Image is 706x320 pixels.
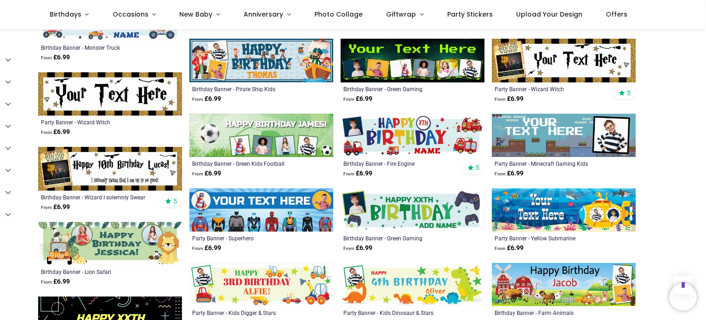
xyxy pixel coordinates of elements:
img: Personalised Happy Birthday Banner - Pirate Ship Kids - Custom Name & 2 Photo Upload [189,39,333,82]
span: New Baby [179,10,212,19]
span: Upload Your Design [516,10,582,19]
a: Birthday Banner - Farm Animals [495,309,605,316]
span: From [495,246,506,251]
span: From [41,205,52,210]
img: Personalised Happy Birthday Banner - Green Gaming - Custom Name & 1 Photo Upload [341,188,484,232]
span: Birthdays [50,10,81,19]
strong: £ 6.99 [41,203,70,212]
a: Birthday Banner - Lion Safari [41,268,152,275]
img: Personalised Happy Birthday Banner - Green Gaming - Custom Text & 6 Photo Upload [341,39,484,82]
strong: £ 6.99 [343,244,372,253]
span: Occasions [113,10,148,19]
img: Personalised Party Banner - Yellow Submarine - Custom Text & 2 Photo Upload [492,188,636,232]
span: 5 [173,197,177,205]
strong: £ 6.99 [192,94,221,104]
span: From [343,97,354,102]
a: Party Banner - Kids Dinosaur & Stars [343,309,454,316]
strong: £ 6.99 [495,94,524,104]
a: Party Banner - Superhero [192,234,303,242]
span: From [192,97,203,102]
img: Personalised Happy Birthday Banner - Fire Engine - Custom Name, AGE & 1 Photo Upload [341,114,484,157]
span: Offers [606,10,627,19]
strong: £ 6.99 [192,244,221,253]
strong: £ 6.99 [41,53,70,62]
span: From [343,246,354,251]
strong: £ 6.99 [343,169,372,178]
strong: £ 6.99 [495,244,524,253]
a: Birthday Banner - Green Kids Football [192,160,303,167]
span: Party Stickers [447,10,493,19]
a: Birthday Banner - Green Gaming [343,85,454,93]
img: Personalised Happy Birthday Banner - Lion Safari - 2 Photo Upload [38,222,182,265]
a: Party Banner - Wizard Witch [495,85,605,93]
img: Personalised Party Banner - Wizard Witch - Custom Text & 1 Photo Upload [492,39,636,82]
img: Personalised Birthday Banner - Farm Animals - 2 Photo Upload [492,263,636,306]
strong: £ 6.99 [192,169,221,178]
a: Party Banner - Minecraft Gaming Kids [495,160,605,167]
a: Birthday Banner - Pirate Ship Kids [192,85,303,93]
a: Birthday Banner - Wizard I solemnly Swear [41,193,152,201]
a: Birthday Banner - Monster Truck [41,44,152,51]
span: Giftwrap [386,10,416,19]
span: From [41,130,52,135]
span: From [495,171,506,176]
img: Personalised Happy Birthday Banner - Wizard I solemnly Swear - 1 Photo Upload [38,147,182,190]
strong: £ 6.99 [343,94,372,104]
a: Birthday Banner - Green Gaming [343,234,454,242]
a: Party Banner - Kids Digger & Stars [192,309,303,316]
strong: £ 6.99 [41,128,70,137]
a: Birthday Banner - Fire Engine [343,160,454,167]
span: From [192,246,203,251]
strong: £ 6.99 [41,277,70,286]
img: Personalised Party Banner - Minecraft Gaming Kids - Custom Text & 2 Photo Upload [492,114,636,157]
span: From [41,279,52,285]
img: Personalised Party Banner - Kids Digger & Stars - Custom Name & 1 Photo Upload [189,263,333,306]
span: From [495,97,506,102]
span: Photo Collage [314,10,363,19]
strong: £ 6.99 [495,169,524,178]
iframe: Brevo live chat [669,283,697,311]
span: From [192,171,203,176]
span: Anniversary [244,10,283,19]
a: Party Banner - Yellow Submarine [495,234,605,242]
img: Personalised Party Banner - Superhero - Custom Text & 2 Photo Upload [189,188,333,232]
span: From [41,55,52,60]
img: Personalised Party Banner - Wizard Witch - Custom Text [38,72,182,116]
span: From [343,171,354,176]
span: 5 [476,163,479,172]
img: Personalised Happy Birthday Banner - Green Kids Football - 4 Photo Upload [189,114,333,157]
a: Party Banner - Wizard Witch [41,118,152,126]
span: 5 [627,89,631,97]
img: Personalised Party Banner - Kids Dinosaur & Stars - Custom Text & 1 Photo Upload [341,263,484,306]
